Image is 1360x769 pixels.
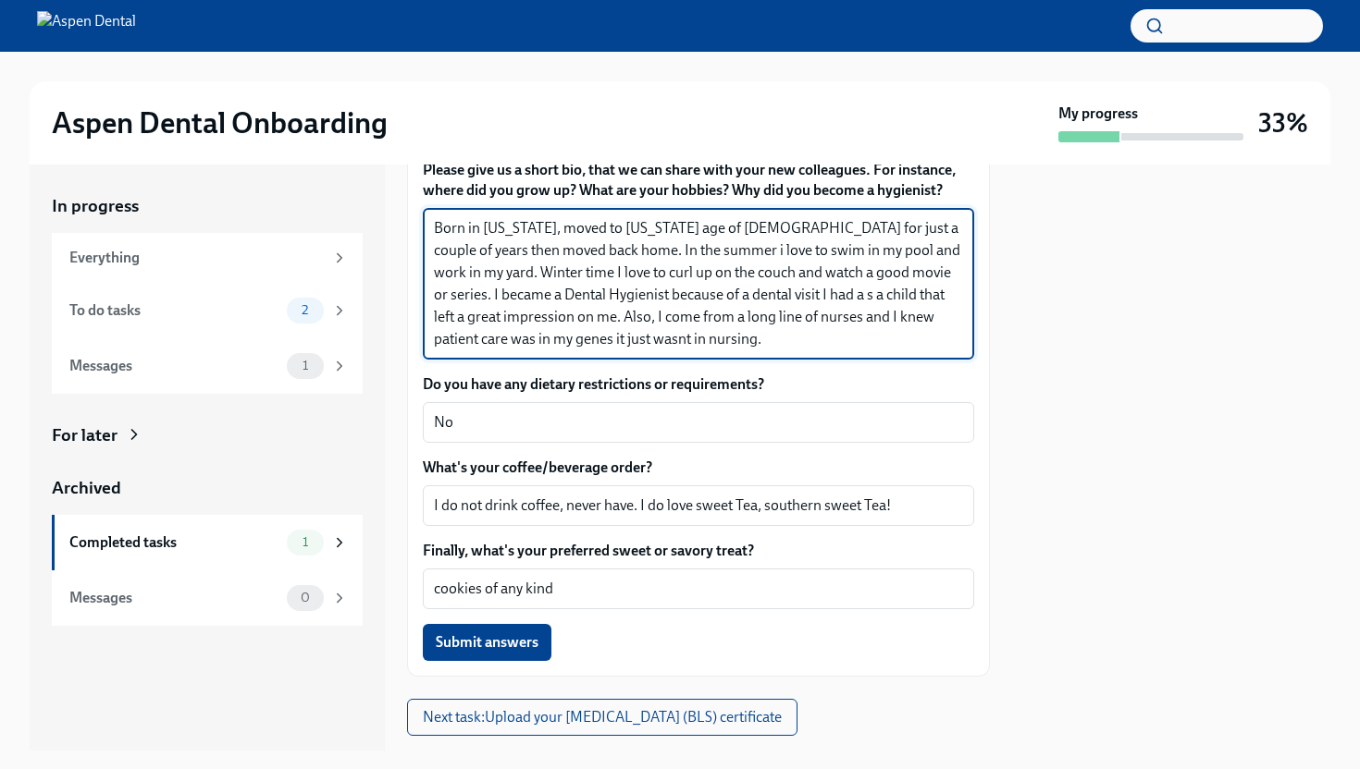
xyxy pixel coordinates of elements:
[423,541,974,561] label: Finally, what's your preferred sweet or savory treat?
[291,303,319,317] span: 2
[423,458,974,478] label: What's your coffee/beverage order?
[52,570,363,626] a: Messages0
[434,578,963,600] textarea: cookies of any kind
[52,476,363,500] a: Archived
[290,591,321,604] span: 0
[434,411,963,433] textarea: No
[423,374,974,395] label: Do you have any dietary restrictions or requirements?
[69,300,279,321] div: To do tasks
[69,588,279,608] div: Messages
[52,423,363,447] a: For later
[1258,106,1308,140] h3: 33%
[423,160,974,201] label: Please give us a short bio, that we can share with your new colleagues. For instance, where did y...
[69,248,324,268] div: Everything
[423,624,551,661] button: Submit answers
[37,11,136,41] img: Aspen Dental
[52,233,363,283] a: Everything
[52,104,388,141] h2: Aspen Dental Onboarding
[52,194,363,218] a: In progress
[434,494,963,517] textarea: I do not drink coffee, never have. I do love sweet Tea, southern sweet Tea!
[52,338,363,394] a: Messages1
[291,359,319,372] span: 1
[69,356,279,376] div: Messages
[52,423,117,447] div: For later
[436,633,538,652] span: Submit answers
[291,535,319,549] span: 1
[423,708,782,726] span: Next task : Upload your [MEDICAL_DATA] (BLS) certificate
[69,532,279,553] div: Completed tasks
[52,283,363,338] a: To do tasks2
[52,515,363,570] a: Completed tasks1
[407,699,797,736] button: Next task:Upload your [MEDICAL_DATA] (BLS) certificate
[1058,104,1138,124] strong: My progress
[434,217,963,350] textarea: Born in [US_STATE], moved to [US_STATE] age of [DEMOGRAPHIC_DATA] for just a couple of years then...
